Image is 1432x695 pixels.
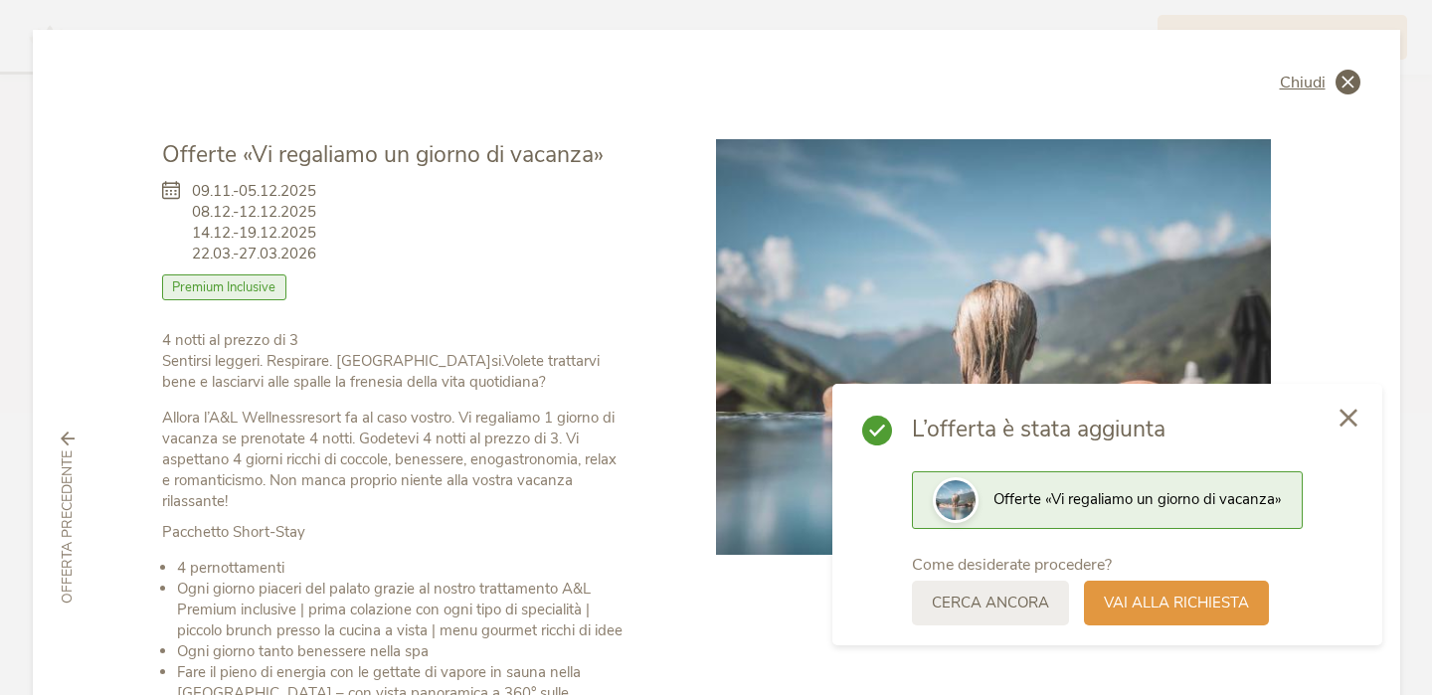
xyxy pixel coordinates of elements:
span: Cerca ancora [932,593,1049,613]
span: Offerte «Vi regaliamo un giorno di vacanza» [162,139,604,170]
span: Offerte «Vi regaliamo un giorno di vacanza» [993,489,1282,509]
img: Offerte «Vi regaliamo un giorno di vacanza» [716,139,1271,555]
span: Premium Inclusive [162,274,287,300]
p: Sentirsi leggeri. Respirare. [GEOGRAPHIC_DATA]si. [162,330,627,393]
strong: Volete trattarvi bene e lasciarvi alle spalle la frenesia della vita quotidiana? [162,351,600,392]
span: Vai alla richiesta [1104,593,1249,613]
strong: 4 notti al prezzo di 3 [162,330,298,350]
p: Allora l’A&L Wellnessresort fa al caso vostro. Vi regaliamo 1 giorno di vacanza se prenotate 4 no... [162,408,627,512]
span: Chiudi [1280,75,1326,90]
span: 09.11.-05.12.2025 08.12.-12.12.2025 14.12.-19.12.2025 22.03.-27.03.2026 [192,181,316,264]
img: Preview [936,480,976,520]
span: L’offerta è stata aggiunta [912,414,1303,445]
span: Come desiderate procedere? [912,554,1112,576]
